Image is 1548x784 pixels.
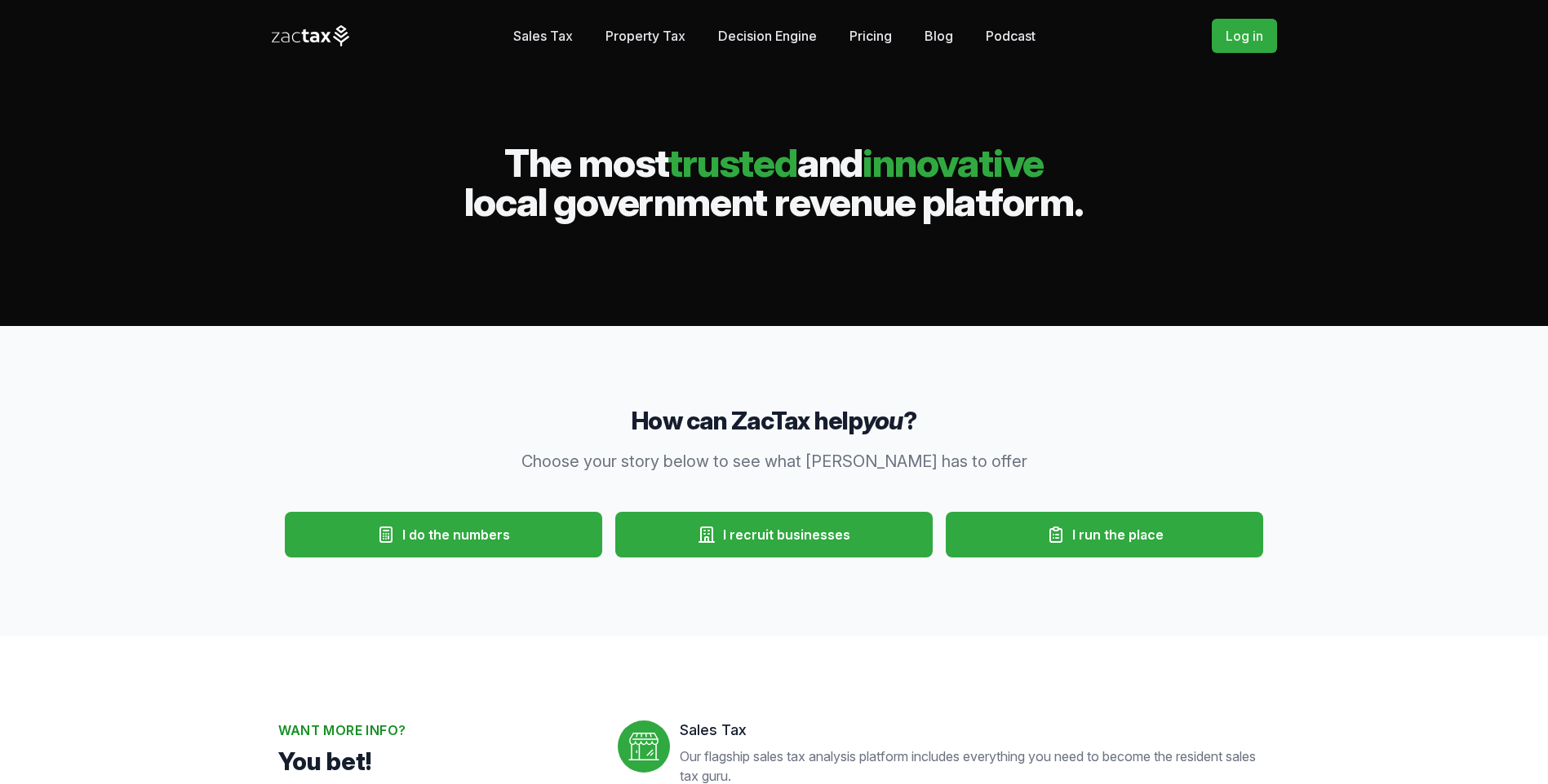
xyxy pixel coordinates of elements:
button: I run the place [946,512,1263,557]
button: I recruit businesses [615,512,933,557]
h2: Want more info? [278,720,592,740]
dt: Sales Tax [680,720,1271,740]
button: I do the numbers [285,512,602,557]
a: Podcast [986,20,1036,52]
span: innovative [863,139,1044,187]
h3: How can ZacTax help ? [278,404,1271,437]
a: Log in [1212,19,1277,53]
span: I run the place [1072,525,1164,544]
span: trusted [668,139,797,187]
p: You bet! [278,747,592,776]
a: Sales Tax [513,20,573,52]
a: Decision Engine [718,20,817,52]
span: I do the numbers [402,525,510,544]
a: Property Tax [605,20,685,52]
a: Blog [925,20,953,52]
span: I recruit businesses [723,525,850,544]
a: Pricing [849,20,892,52]
p: Choose your story below to see what [PERSON_NAME] has to offer [461,450,1088,473]
em: you [863,406,903,435]
h2: The most and local government revenue platform. [272,143,1277,222]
